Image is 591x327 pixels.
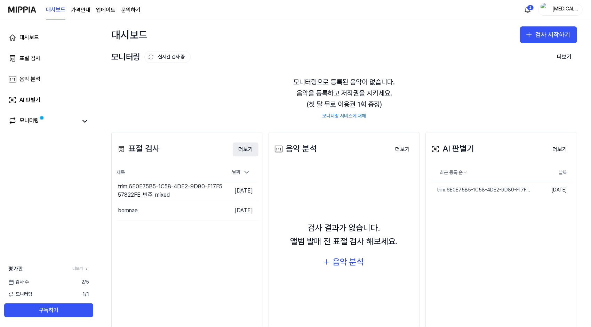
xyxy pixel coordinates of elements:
[390,142,415,156] a: 더보기
[111,68,577,128] div: 모니터링으로 등록된 음악이 없습니다. 음악을 등록하고 저작권을 지키세요. (첫 달 무료 이용권 1회 증정)
[541,3,549,17] img: profile
[290,221,398,248] div: 검사 결과가 없습니다. 앨범 발매 전 표절 검사 해보세요.
[19,75,40,83] div: 음악 분석
[527,5,534,10] div: 2
[82,291,89,298] span: 1 / 1
[81,279,89,286] span: 2 / 5
[430,142,474,155] div: AI 판별기
[116,164,223,181] th: 제목
[233,142,258,156] a: 더보기
[144,51,191,63] button: 실시간 검사 중
[538,4,583,16] button: profile[MEDICAL_DATA]
[318,254,371,270] button: 음악 분석
[524,6,532,14] img: 알림
[4,92,93,108] a: AI 판별기
[111,50,191,64] div: 모니터링
[19,54,40,63] div: 표절 검사
[390,142,415,156] button: 더보기
[19,116,39,126] div: 모니터링
[4,71,93,88] a: 음악 분석
[229,167,253,178] div: 날짜
[8,265,23,273] span: 평가판
[551,50,577,64] button: 더보기
[223,181,258,201] td: [DATE]
[8,291,32,298] span: 모니터링
[8,279,29,286] span: 검사 수
[4,303,93,317] button: 구독하기
[71,6,90,14] a: 가격안내
[4,29,93,46] a: 대시보드
[551,6,578,13] div: [MEDICAL_DATA]
[121,6,141,14] a: 문의하기
[118,206,138,215] div: bomnae
[322,113,366,120] a: 모니터링 서비스에 대해
[430,181,532,199] a: trim.6E0E75B5-1C58-4DE2-9D80-F17F557822FE_반주_mixed
[46,0,65,19] a: 대시보드
[333,255,364,269] div: 음악 분석
[547,142,573,156] button: 더보기
[116,142,160,155] div: 표절 검사
[96,6,115,14] a: 업데이트
[273,142,317,155] div: 음악 분석
[233,142,258,156] button: 더보기
[111,26,147,43] div: 대시보드
[4,50,93,67] a: 표절 검사
[223,201,258,221] td: [DATE]
[19,33,39,42] div: 대시보드
[520,26,577,43] button: 검사 시작하기
[532,181,573,199] td: [DATE]
[522,4,533,15] button: 알림2
[547,142,573,156] a: 더보기
[532,164,573,181] th: 날짜
[430,187,532,194] div: trim.6E0E75B5-1C58-4DE2-9D80-F17F557822FE_반주_mixed
[19,96,40,104] div: AI 판별기
[8,116,78,126] a: 모니터링
[72,266,89,272] a: 더보기
[118,182,223,199] div: trim.6E0E75B5-1C58-4DE2-9D80-F17F557822FE_반주_mixed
